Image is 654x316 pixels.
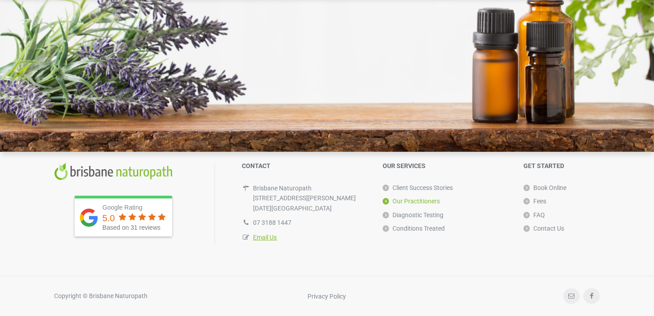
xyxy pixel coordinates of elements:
[102,224,160,231] span: Based on 31 reviews
[383,222,445,235] a: Conditions Treated
[253,234,277,241] a: Email Us
[563,288,580,304] a: Email
[523,194,546,208] a: Fees
[523,222,564,235] a: Contact Us
[253,183,365,213] div: Brisbane Naturopath [STREET_ADDRESS][PERSON_NAME] [DATE][GEOGRAPHIC_DATA]
[383,194,440,208] a: Our Practitioners
[55,291,148,301] div: Copyright © Brisbane Naturopath
[383,162,506,170] h5: OUR SERVICES
[523,208,545,222] a: FAQ
[102,214,115,223] div: 5.0
[383,208,443,222] a: Diagnostic Testing
[308,292,346,299] a: Privacy Policy
[583,288,600,304] a: Facebook
[102,203,168,212] div: Google Rating
[253,218,365,228] div: 07 3188 1447
[55,162,173,180] img: Brisbane Naturopath Logo
[383,181,453,194] a: Client Success Stories
[242,162,365,170] h5: CONTACT
[523,181,566,194] a: Book Online
[523,162,599,170] h5: GET STARTED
